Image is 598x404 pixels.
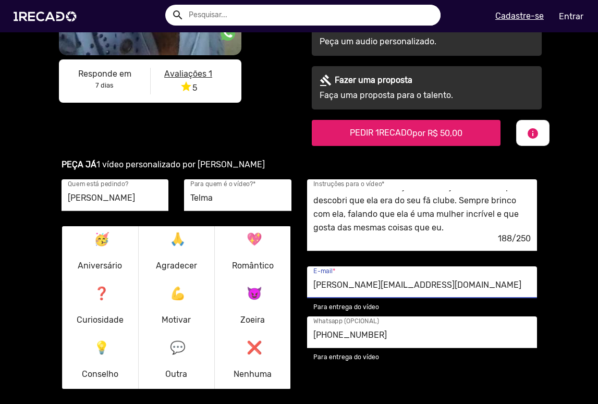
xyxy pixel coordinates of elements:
[172,9,184,21] mat-icon: Example home icon
[165,337,187,387] p: Outra
[170,339,182,352] mat-icon: 💬
[170,285,182,298] mat-icon: 💪
[170,231,182,243] mat-icon: 🙏
[313,302,379,313] mat-hint: Para entrega do vídeo
[335,74,412,87] p: Fazer uma proposta
[94,285,106,298] mat-icon: ❓
[552,7,590,26] a: Entrar
[68,191,163,205] input: Seu nome:
[247,285,259,298] mat-icon: 😈
[95,81,114,89] b: 7 dias
[320,74,332,87] mat-icon: gavel
[217,283,288,333] button: Zoeira
[67,68,142,80] p: Responde em
[232,228,274,278] p: Romântico
[181,5,441,26] input: Pesquisar...
[164,69,212,79] u: Avaliações 1
[240,283,265,333] p: Zoeira
[141,283,212,333] button: Motivar
[234,337,272,387] p: Nenhuma
[217,228,288,278] button: Romântico
[82,337,118,387] p: Conselho
[312,120,501,146] button: PEDIR 1RECADOpor R$ 50,00
[313,232,531,246] div: 188/250
[168,5,186,23] button: Example home icon
[350,128,462,138] span: PEDIR 1RECADO
[77,283,124,333] p: Curiosidade
[62,160,96,169] b: PEÇA JÁ
[412,128,462,138] span: por R$ 50,00
[162,283,191,333] p: Motivar
[247,231,259,243] mat-icon: 💖
[190,191,285,205] input: Quem receberá o vídeo?
[247,339,259,352] mat-icon: ❌
[94,231,106,243] mat-icon: 🥳
[495,11,544,21] u: Cadastre-se
[65,283,136,333] button: Curiosidade
[320,35,470,48] p: Peça um audio personalizado.
[320,89,470,102] p: Faça uma proposta para o talento.
[156,228,197,278] p: Agradecer
[313,278,531,292] input: E-mail
[62,158,537,171] p: 1 vídeo personalizado por [PERSON_NAME]
[78,228,122,278] p: Aniversário
[180,80,192,93] i: star
[180,83,197,93] span: 5
[141,337,212,387] button: Outra
[217,337,288,387] button: Nenhuma
[64,228,136,278] button: Aniversário
[65,337,136,387] button: Conselho
[313,352,379,363] mat-hint: Para entrega do vídeo
[527,127,539,140] mat-icon: info
[313,328,531,342] input: Whatsapp
[141,228,212,278] button: Agradecer
[94,339,106,352] mat-icon: 💡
